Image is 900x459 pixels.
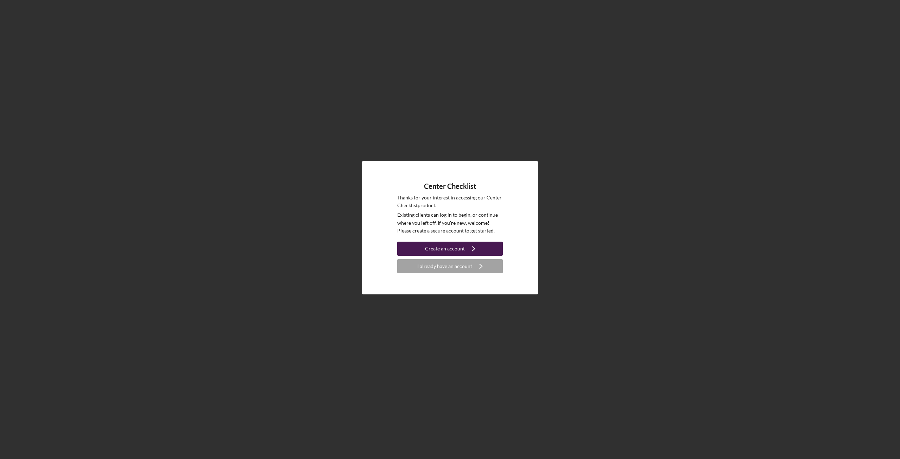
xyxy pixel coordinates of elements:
[397,194,503,210] p: Thanks for your interest in accessing our Center Checklist product.
[417,259,472,273] div: I already have an account
[397,259,503,273] button: I already have an account
[397,211,503,235] p: Existing clients can log in to begin, or continue where you left off. If you're new, welcome! Ple...
[397,242,503,257] a: Create an account
[424,182,476,190] h4: Center Checklist
[397,242,503,256] button: Create an account
[425,242,465,256] div: Create an account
